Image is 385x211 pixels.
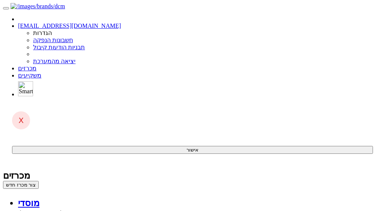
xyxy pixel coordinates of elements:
div: מכרזים [3,170,382,181]
a: משקיעים [18,72,41,79]
a: מוסדי [18,198,39,208]
img: /images/brands/dcm [11,3,65,10]
button: אישור [12,146,373,154]
img: SmartBull Logo [18,81,33,96]
a: [EMAIL_ADDRESS][DOMAIN_NAME] [18,23,121,29]
a: תבניות הודעות קיבול [33,44,85,50]
button: צור מכרז חדש [3,181,39,189]
a: חשבונות הנפקה [33,37,73,43]
a: יציאה מהמערכת [33,58,76,64]
span: X [18,116,24,125]
li: הגדרות [33,29,382,36]
a: מכרזים [18,65,36,71]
